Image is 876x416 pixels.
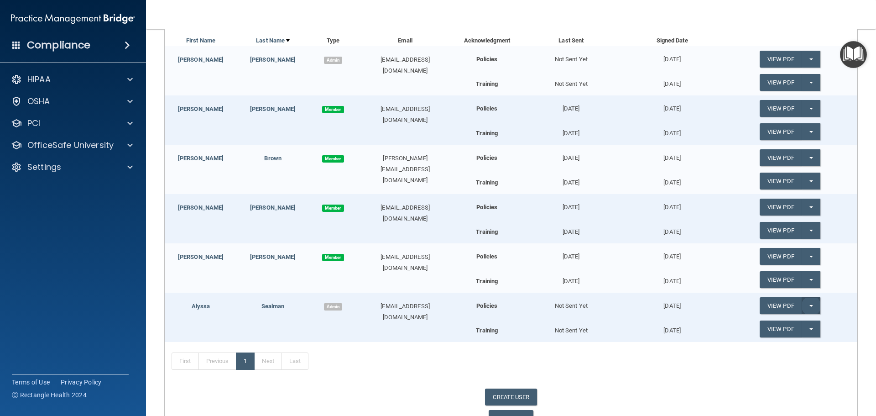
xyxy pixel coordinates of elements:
[521,321,621,336] div: Not Sent Yet
[476,253,497,260] b: Policies
[27,140,114,151] p: OfficeSafe University
[357,153,454,186] div: [PERSON_NAME][EMAIL_ADDRESS][DOMAIN_NAME]
[760,149,802,166] a: View PDF
[256,35,290,46] a: Last Name
[250,105,296,112] a: [PERSON_NAME]
[760,297,802,314] a: View PDF
[760,123,802,140] a: View PDF
[250,204,296,211] a: [PERSON_NAME]
[309,35,357,46] div: Type
[178,56,224,63] a: [PERSON_NAME]
[322,205,344,212] span: Member
[476,80,498,87] b: Training
[521,46,621,65] div: Not Sent Yet
[454,35,521,46] div: Acknowledgment
[621,222,722,237] div: [DATE]
[12,378,50,387] a: Terms of Use
[178,253,224,260] a: [PERSON_NAME]
[11,10,135,28] img: PMB logo
[186,35,215,46] a: First Name
[476,327,498,334] b: Training
[621,243,722,262] div: [DATE]
[476,179,498,186] b: Training
[282,353,308,370] a: Last
[192,303,210,310] a: Alyssa
[476,204,497,211] b: Policies
[357,104,454,126] div: [EMAIL_ADDRESS][DOMAIN_NAME]
[760,222,802,239] a: View PDF
[261,303,285,310] a: Sealman
[322,155,344,163] span: Member
[485,389,537,405] a: CREATE USER
[760,248,802,265] a: View PDF
[61,378,102,387] a: Privacy Policy
[476,228,498,235] b: Training
[27,96,50,107] p: OSHA
[172,353,199,370] a: First
[521,222,621,237] div: [DATE]
[521,243,621,262] div: [DATE]
[760,51,802,68] a: View PDF
[357,301,454,323] div: [EMAIL_ADDRESS][DOMAIN_NAME]
[621,123,722,139] div: [DATE]
[476,154,497,161] b: Policies
[521,194,621,213] div: [DATE]
[178,204,224,211] a: [PERSON_NAME]
[12,390,87,400] span: Ⓒ Rectangle Health 2024
[521,293,621,311] div: Not Sent Yet
[324,57,342,64] span: Admin
[521,74,621,90] div: Not Sent Yet
[357,252,454,274] div: [EMAIL_ADDRESS][DOMAIN_NAME]
[521,35,621,46] div: Last Sent
[521,173,621,188] div: [DATE]
[322,106,344,113] span: Member
[11,96,133,107] a: OSHA
[264,155,282,162] a: Brown
[621,145,722,163] div: [DATE]
[357,202,454,224] div: [EMAIL_ADDRESS][DOMAIN_NAME]
[521,271,621,287] div: [DATE]
[254,353,282,370] a: Next
[11,118,133,129] a: PCI
[324,303,342,311] span: Admin
[521,145,621,163] div: [DATE]
[621,46,722,65] div: [DATE]
[357,54,454,76] div: [EMAIL_ADDRESS][DOMAIN_NAME]
[198,353,237,370] a: Previous
[521,95,621,114] div: [DATE]
[178,105,224,112] a: [PERSON_NAME]
[621,173,722,188] div: [DATE]
[621,271,722,287] div: [DATE]
[322,254,344,261] span: Member
[476,56,497,63] b: Policies
[760,173,802,190] a: View PDF
[621,321,722,336] div: [DATE]
[621,35,722,46] div: Signed Date
[621,293,722,311] div: [DATE]
[476,278,498,284] b: Training
[840,41,867,68] button: Open Resource Center
[250,56,296,63] a: [PERSON_NAME]
[760,100,802,117] a: View PDF
[27,118,40,129] p: PCI
[621,194,722,213] div: [DATE]
[11,140,133,151] a: OfficeSafe University
[621,95,722,114] div: [DATE]
[521,123,621,139] div: [DATE]
[476,130,498,137] b: Training
[27,162,61,173] p: Settings
[476,302,497,309] b: Policies
[621,74,722,90] div: [DATE]
[760,199,802,216] a: View PDF
[27,39,90,52] h4: Compliance
[476,105,497,112] b: Policies
[250,253,296,260] a: [PERSON_NAME]
[760,74,802,91] a: View PDF
[760,271,802,288] a: View PDF
[27,74,51,85] p: HIPAA
[357,35,454,46] div: Email
[178,155,224,162] a: [PERSON_NAME]
[11,74,133,85] a: HIPAA
[11,162,133,173] a: Settings
[760,321,802,337] a: View PDF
